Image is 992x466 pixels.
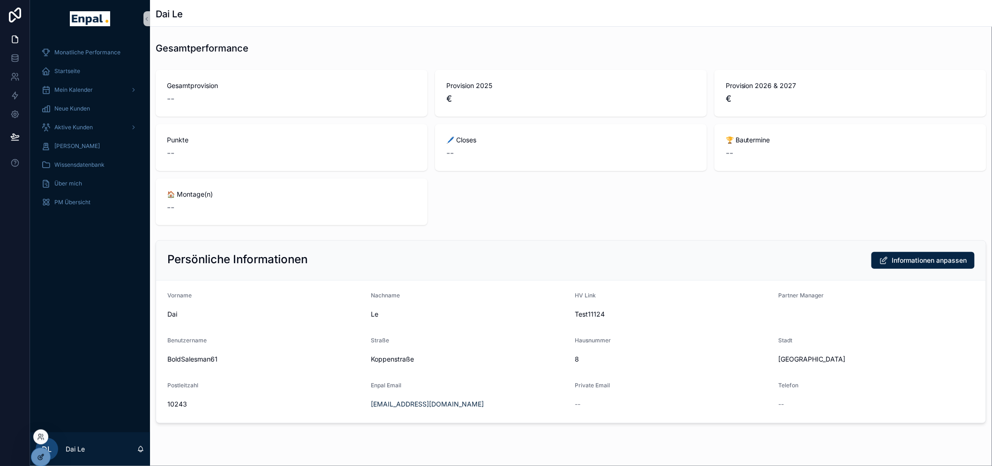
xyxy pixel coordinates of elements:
[371,292,400,299] span: Nachname
[54,161,105,169] span: Wissensdatenbank
[575,292,596,299] span: HV Link
[779,292,824,299] span: Partner Manager
[167,399,364,409] span: 10243
[167,190,416,199] span: 🏠 Montage(n)
[575,382,610,389] span: Private Email
[575,337,611,344] span: Hausnummer
[446,147,454,160] span: --
[167,201,174,214] span: --
[167,382,198,389] span: Postleitzahl
[70,11,110,26] img: App logo
[167,135,416,145] span: Punkte
[36,44,144,61] a: Monatliche Performance
[54,105,90,112] span: Neue Kunden
[446,92,696,105] span: €
[446,81,696,90] span: Provision 2025
[36,119,144,136] a: Aktive Kunden
[156,42,248,55] h1: Gesamtperformance
[167,81,416,90] span: Gesamtprovision
[446,135,696,145] span: 🖊️ Closes
[54,67,80,75] span: Startseite
[36,194,144,211] a: PM Übersicht
[371,337,390,344] span: Straße
[54,49,120,56] span: Monatliche Performance
[36,100,144,117] a: Neue Kunden
[779,337,793,344] span: Stadt
[36,156,144,173] a: Wissensdatenbank
[779,382,799,389] span: Telefon
[726,135,975,145] span: 🏆 Bautermine
[36,63,144,80] a: Startseite
[726,92,975,105] span: €
[54,142,100,150] span: [PERSON_NAME]
[779,399,784,409] span: --
[167,337,207,344] span: Benutzername
[156,7,183,21] h1: Dai Le
[54,86,93,94] span: Mein Kalender
[54,199,90,206] span: PM Übersicht
[54,124,93,131] span: Aktive Kunden
[575,399,580,409] span: --
[167,310,364,319] span: Dai
[36,81,144,98] a: Mein Kalender
[892,256,967,265] span: Informationen anpassen
[167,292,192,299] span: Vorname
[54,180,82,187] span: Über mich
[371,355,568,364] span: Koppenstraße
[167,147,174,160] span: --
[36,138,144,155] a: [PERSON_NAME]
[872,252,975,269] button: Informationen anpassen
[371,382,402,389] span: Enpal Email
[167,252,308,267] h2: Persönliche Informationen
[30,37,150,223] div: scrollable content
[371,399,484,409] a: [EMAIL_ADDRESS][DOMAIN_NAME]
[575,355,771,364] span: 8
[66,444,85,454] p: Dai Le
[371,310,568,319] span: Le
[36,175,144,192] a: Über mich
[575,310,771,319] span: Test11124
[167,92,174,105] span: --
[726,147,733,160] span: --
[167,355,364,364] span: BoldSalesman61
[726,81,975,90] span: Provision 2026 & 2027
[779,355,975,364] span: [GEOGRAPHIC_DATA]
